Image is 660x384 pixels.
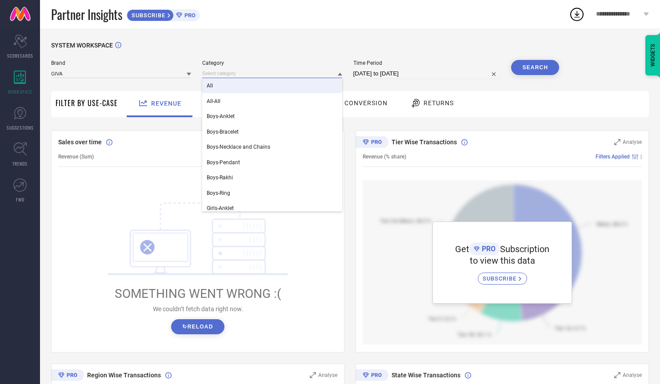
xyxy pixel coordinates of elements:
span: Filter By Use-Case [56,98,118,108]
div: Girls-Anklet [202,201,342,216]
span: Get [455,244,469,254]
div: Premium [356,136,388,150]
div: Premium [356,369,388,383]
div: All [202,78,342,93]
span: PRO [480,245,496,253]
svg: Zoom [614,372,620,378]
span: Region Wise Transactions [87,372,161,379]
button: ↻Reload [171,319,224,334]
span: State Wise Transactions [392,372,460,379]
span: TRENDS [12,160,28,167]
svg: Zoom [310,372,316,378]
span: Subscription [500,244,549,254]
span: SUGGESTIONS [7,124,34,131]
span: SUBSCRIBE [483,275,519,282]
button: Search [511,60,559,75]
span: WORKSPACE [8,88,32,95]
span: PRO [182,12,196,19]
span: Boys-Bracelet [207,129,239,135]
span: SUBSCRIBE [127,12,168,19]
span: Boys-Necklace and Chains [207,144,270,150]
div: Open download list [569,6,585,22]
span: Category [202,60,342,66]
span: Brand [51,60,191,66]
input: Select category [202,69,342,78]
span: All-All [207,98,220,104]
span: Boys-Ring [207,190,230,196]
svg: Zoom [614,139,620,145]
div: All-All [202,94,342,109]
div: Boys-Necklace and Chains [202,139,342,154]
div: Boys-Ring [202,186,342,201]
span: Boys-Rakhi [207,174,233,181]
span: Analyse [318,372,337,378]
div: Boys-Rakhi [202,170,342,185]
input: Select time period [353,68,500,79]
div: Boys-Anklet [202,109,342,124]
span: Analyse [623,372,642,378]
span: Analyse [623,139,642,145]
span: We couldn’t fetch data right now. [153,305,243,313]
span: Partner Insights [51,5,122,24]
span: Revenue (% share) [363,154,406,160]
span: Sales over time [58,139,102,146]
span: | [640,154,642,160]
span: Revenue (Sum) [58,154,94,160]
span: Filters Applied [596,154,630,160]
div: Premium [51,369,84,383]
span: Conversion [344,99,388,107]
div: Boys-Pendant [202,155,342,170]
a: SUBSCRIBEPRO [127,7,200,21]
span: SYSTEM WORKSPACE [51,42,113,49]
span: SCORECARDS [7,52,33,59]
span: Time Period [353,60,500,66]
span: All [207,83,213,89]
span: SOMETHING WENT WRONG :( [115,286,281,301]
span: Tier Wise Transactions [392,139,457,146]
div: Boys-Bracelet [202,124,342,139]
span: Girls-Anklet [207,205,234,211]
span: Returns [424,99,454,107]
span: Revenue [151,100,181,107]
span: FWD [16,196,24,203]
span: Boys-Anklet [207,113,235,119]
span: Boys-Pendant [207,159,240,166]
span: to view this data [470,255,535,266]
a: SUBSCRIBE [478,266,527,285]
